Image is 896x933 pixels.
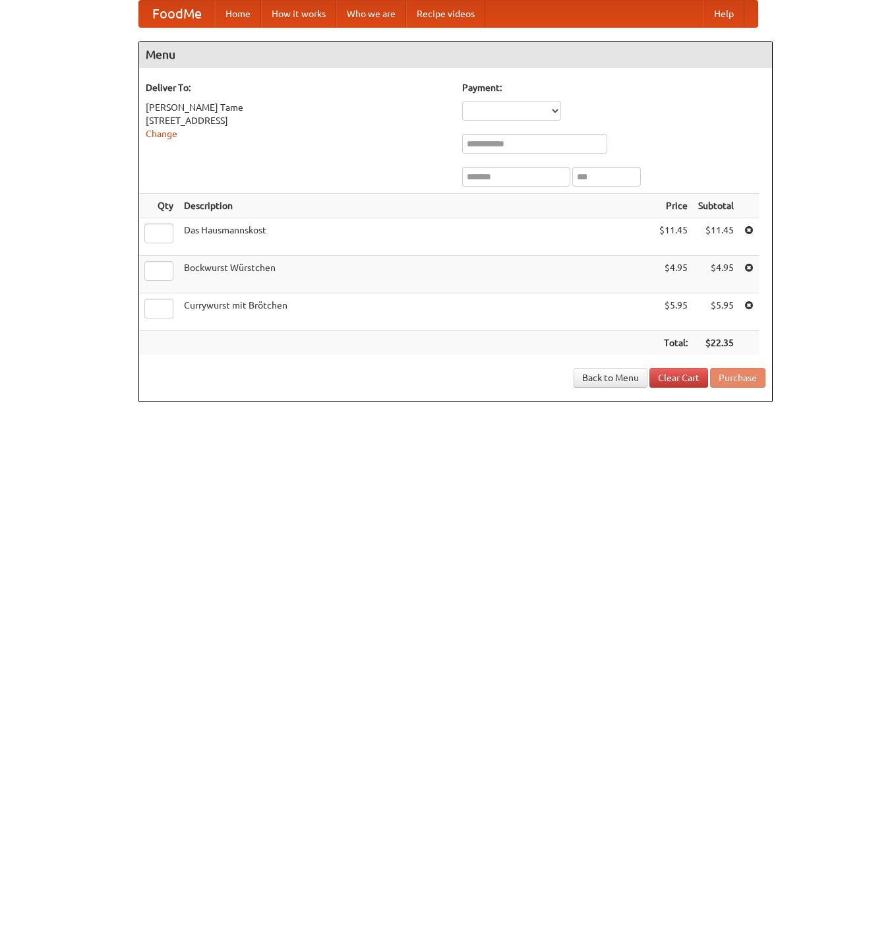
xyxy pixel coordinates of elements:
[146,114,449,127] div: [STREET_ADDRESS]
[179,194,654,218] th: Description
[462,81,765,94] h5: Payment:
[146,129,177,139] a: Change
[693,331,739,355] th: $22.35
[261,1,336,27] a: How it works
[654,293,693,331] td: $5.95
[693,256,739,293] td: $4.95
[710,368,765,388] button: Purchase
[146,81,449,94] h5: Deliver To:
[146,101,449,114] div: [PERSON_NAME] Tame
[215,1,261,27] a: Home
[693,194,739,218] th: Subtotal
[179,256,654,293] td: Bockwurst Würstchen
[703,1,744,27] a: Help
[336,1,406,27] a: Who we are
[693,293,739,331] td: $5.95
[654,331,693,355] th: Total:
[406,1,485,27] a: Recipe videos
[139,1,215,27] a: FoodMe
[654,218,693,256] td: $11.45
[654,256,693,293] td: $4.95
[139,194,179,218] th: Qty
[649,368,708,388] a: Clear Cart
[179,293,654,331] td: Currywurst mit Brötchen
[179,218,654,256] td: Das Hausmannskost
[574,368,647,388] a: Back to Menu
[139,42,772,68] h4: Menu
[693,218,739,256] td: $11.45
[654,194,693,218] th: Price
